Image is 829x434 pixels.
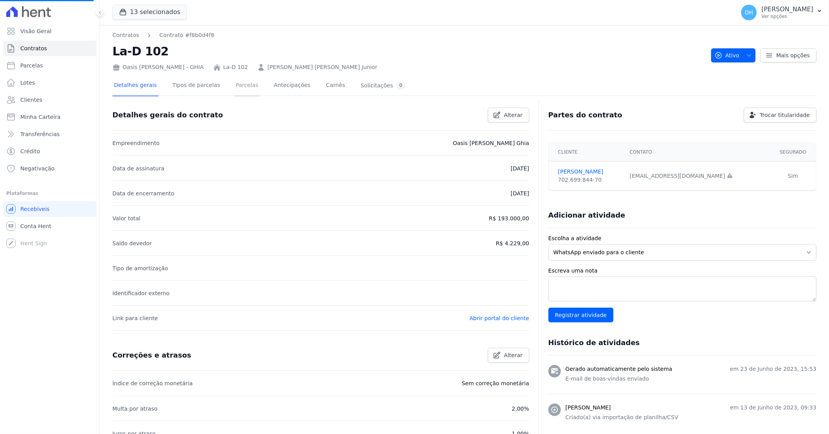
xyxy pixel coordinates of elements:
p: 2,00% [512,404,529,413]
p: Multa por atraso [112,404,157,413]
label: Escreva uma nota [548,267,817,275]
span: DH [745,10,753,15]
a: Solicitações0 [359,76,407,96]
span: Conta Hent [20,222,51,230]
a: Parcelas [234,76,260,96]
div: 0 [396,82,406,89]
div: Plataformas [6,189,93,198]
a: Lotes [3,75,96,90]
span: Recebíveis [20,205,50,213]
span: Mais opções [776,51,810,59]
a: Detalhes gerais [112,76,158,96]
a: [PERSON_NAME] [PERSON_NAME] Junior [267,63,377,71]
p: [PERSON_NAME] [761,5,813,13]
p: Tipo de amortização [112,264,168,273]
a: Tipos de parcelas [171,76,222,96]
p: Criado(a) via importação de planilha/CSV [566,413,817,422]
span: Clientes [20,96,42,104]
div: [EMAIL_ADDRESS][DOMAIN_NAME] [630,172,765,180]
h3: Gerado automaticamente pelo sistema [566,365,672,373]
th: Cliente [549,143,625,161]
p: Índice de correção monetária [112,379,193,388]
label: Escolha a atividade [548,234,817,243]
span: Alterar [504,351,523,359]
p: Link para cliente [112,314,158,323]
a: Alterar [488,348,529,363]
p: Oasis [PERSON_NAME] Ghia [453,138,529,148]
th: Segurado [770,143,816,161]
p: Data de assinatura [112,164,164,173]
nav: Breadcrumb [112,31,705,39]
a: Parcelas [3,58,96,73]
p: em 23 de Junho de 2023, 15:53 [730,365,817,373]
p: em 13 de Junho de 2023, 09:33 [730,404,817,412]
a: [PERSON_NAME] [558,168,621,176]
a: Contratos [3,41,96,56]
a: Abrir portal do cliente [470,315,529,321]
span: Minha Carteira [20,113,60,121]
span: Visão Geral [20,27,52,35]
span: Negativação [20,165,55,172]
a: Clientes [3,92,96,108]
p: E-mail de boas-vindas enviado [566,375,817,383]
a: Minha Carteira [3,109,96,125]
h3: Detalhes gerais do contrato [112,110,223,120]
p: Empreendimento [112,138,160,148]
span: Trocar titularidade [760,111,810,119]
h3: Adicionar atividade [548,211,625,220]
a: Mais opções [760,48,817,62]
a: Recebíveis [3,201,96,217]
input: Registrar atividade [548,308,614,322]
p: Identificador externo [112,289,169,298]
th: Contato [625,143,770,161]
a: Transferências [3,126,96,142]
a: La-D 102 [223,63,248,71]
div: Solicitações [361,82,406,89]
span: Transferências [20,130,60,138]
a: Alterar [488,108,529,122]
a: Negativação [3,161,96,176]
nav: Breadcrumb [112,31,214,39]
p: Ver opções [761,13,813,19]
span: Crédito [20,147,40,155]
p: Sem correção monetária [462,379,529,388]
span: Alterar [504,111,523,119]
span: Parcelas [20,62,43,69]
a: Trocar titularidade [744,108,817,122]
p: Data de encerramento [112,189,174,198]
div: 702.699.844-70 [558,176,621,184]
a: Antecipações [272,76,312,96]
p: [DATE] [511,164,529,173]
span: Ativo [715,48,740,62]
h3: Histórico de atividades [548,338,640,347]
span: Contratos [20,44,47,52]
h3: Partes do contrato [548,110,623,120]
span: Lotes [20,79,35,87]
a: Crédito [3,143,96,159]
h3: Correções e atrasos [112,351,191,360]
div: Oasis [PERSON_NAME] - GHIA [112,63,204,71]
p: R$ 193.000,00 [489,214,529,223]
a: Contrato #f8b0d4f8 [159,31,214,39]
p: [DATE] [511,189,529,198]
a: Conta Hent [3,218,96,234]
button: DH [PERSON_NAME] Ver opções [735,2,829,23]
a: Contratos [112,31,139,39]
h3: [PERSON_NAME] [566,404,611,412]
a: Carnês [324,76,347,96]
td: Sim [770,161,816,191]
p: Saldo devedor [112,239,152,248]
button: Ativo [711,48,756,62]
a: Visão Geral [3,23,96,39]
p: Valor total [112,214,141,223]
h2: La-D 102 [112,43,705,60]
button: 13 selecionados [112,5,187,19]
p: R$ 4.229,00 [496,239,529,248]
